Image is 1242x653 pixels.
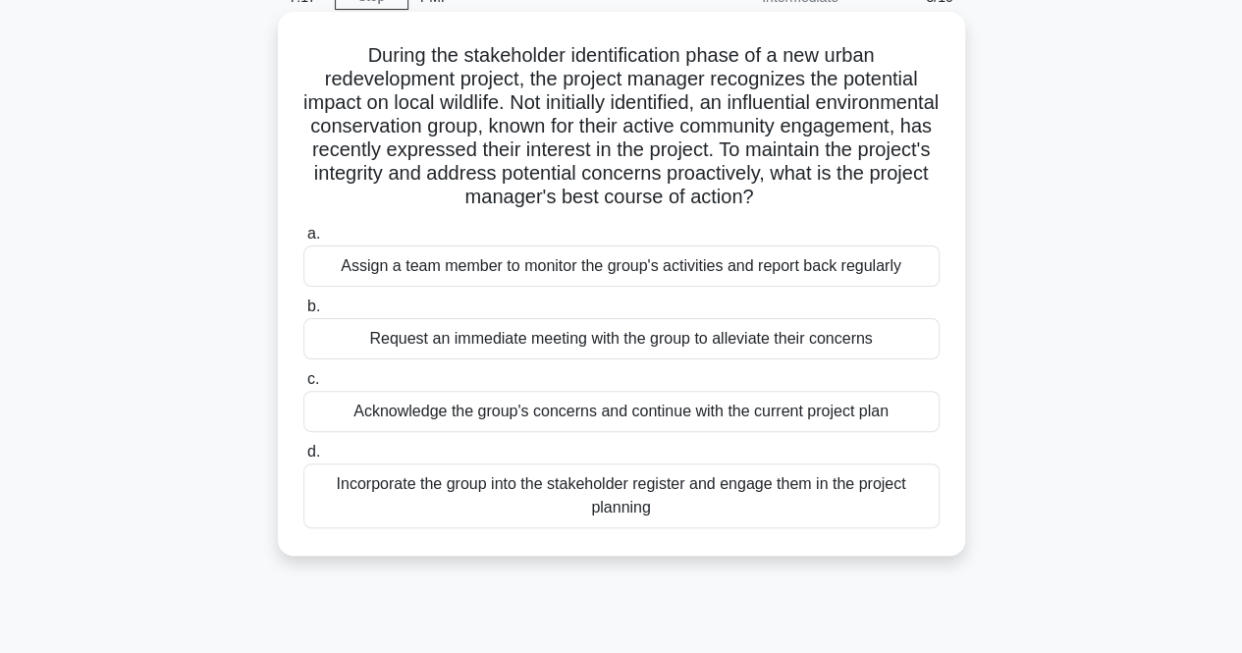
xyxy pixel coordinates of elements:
span: b. [307,298,320,314]
div: Assign a team member to monitor the group's activities and report back regularly [303,245,940,287]
div: Request an immediate meeting with the group to alleviate their concerns [303,318,940,359]
div: Incorporate the group into the stakeholder register and engage them in the project planning [303,463,940,528]
span: a. [307,225,320,242]
span: c. [307,370,319,387]
h5: During the stakeholder identification phase of a new urban redevelopment project, the project man... [301,43,942,210]
span: d. [307,443,320,460]
div: Acknowledge the group's concerns and continue with the current project plan [303,391,940,432]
